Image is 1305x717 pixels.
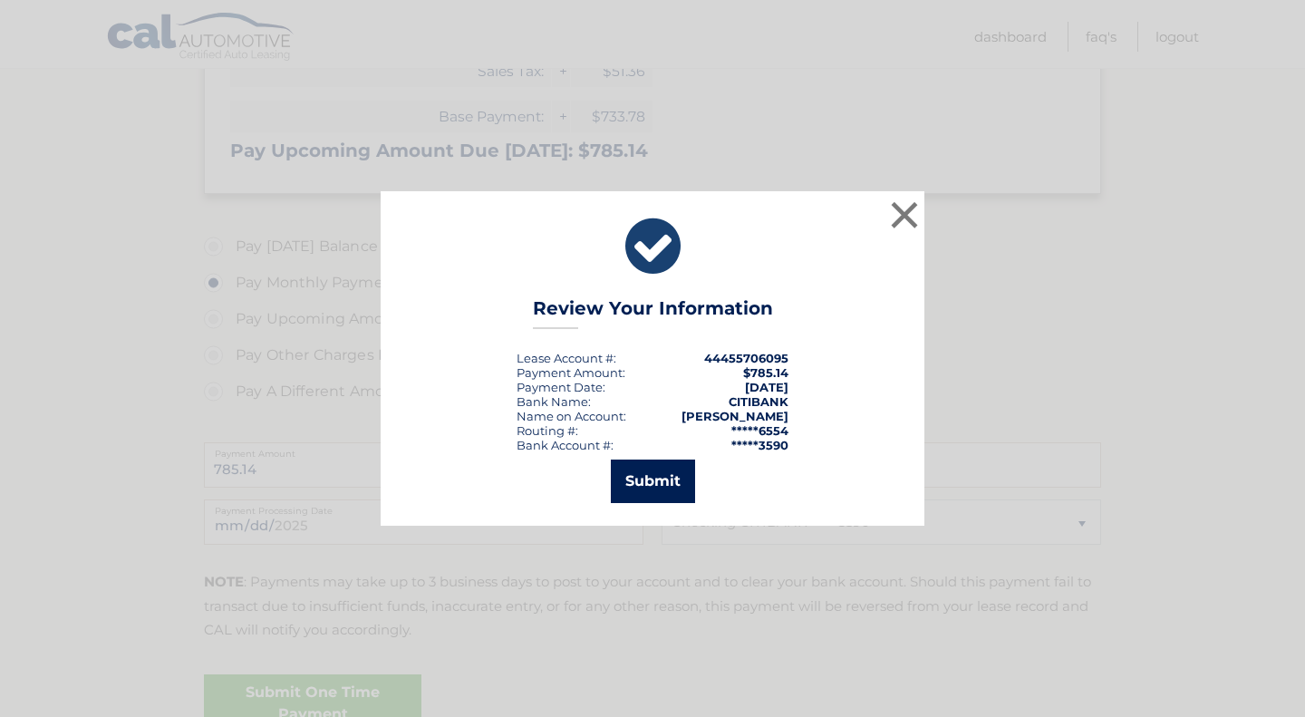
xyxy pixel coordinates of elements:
[533,297,773,329] h3: Review Your Information
[729,394,788,409] strong: CITIBANK
[517,365,625,380] div: Payment Amount:
[611,460,695,503] button: Submit
[517,394,591,409] div: Bank Name:
[886,197,923,233] button: ×
[517,423,578,438] div: Routing #:
[745,380,788,394] span: [DATE]
[517,380,603,394] span: Payment Date
[681,409,788,423] strong: [PERSON_NAME]
[517,409,626,423] div: Name on Account:
[704,351,788,365] strong: 44455706095
[517,380,605,394] div: :
[743,365,788,380] span: $785.14
[517,438,614,452] div: Bank Account #:
[517,351,616,365] div: Lease Account #:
